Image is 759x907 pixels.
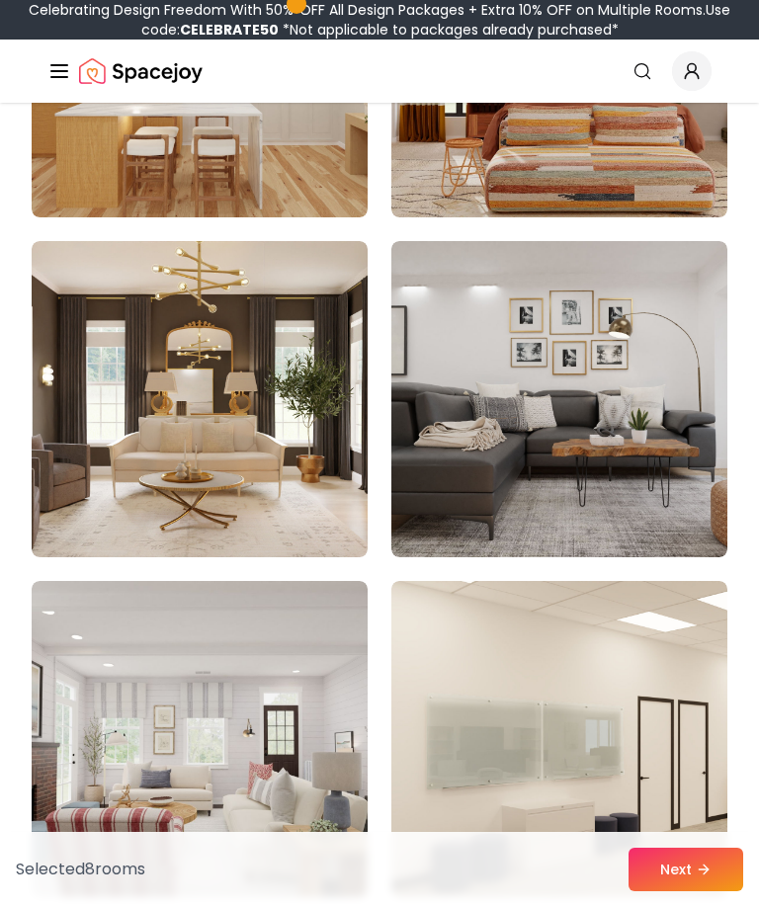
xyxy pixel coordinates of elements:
[279,20,619,40] span: *Not applicable to packages already purchased*
[32,581,368,897] img: Room room-81
[180,20,279,40] b: CELEBRATE50
[16,858,145,881] p: Selected 8 room s
[629,848,743,891] button: Next
[32,241,368,557] img: Room room-79
[79,51,203,91] a: Spacejoy
[391,241,727,557] img: Room room-80
[79,51,203,91] img: Spacejoy Logo
[391,581,727,897] img: Room room-82
[47,40,712,103] nav: Global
